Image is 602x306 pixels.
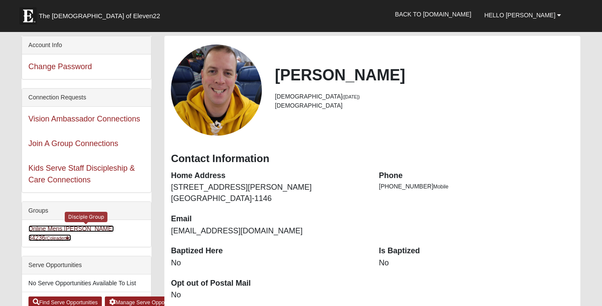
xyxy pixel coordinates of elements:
[39,12,160,20] span: The [DEMOGRAPHIC_DATA] of Eleven22
[379,170,574,182] dt: Phone
[22,202,151,220] div: Groups
[22,256,151,274] div: Serve Opportunities
[484,12,555,19] span: Hello [PERSON_NAME]
[343,94,360,99] small: ([DATE])
[379,182,574,191] li: [PHONE_NUMBER]
[171,214,366,225] dt: Email
[22,36,151,54] div: Account Info
[171,258,366,269] dd: No
[28,139,118,148] a: Join A Group Connections
[171,245,366,257] dt: Baptized Here
[15,3,188,25] a: The [DEMOGRAPHIC_DATA] of Eleven22
[275,92,574,101] li: [DEMOGRAPHIC_DATA]
[379,245,574,257] dt: Is Baptized
[28,164,135,184] a: Kids Serve Staff Discipleship & Care Connections
[433,184,448,190] span: Mobile
[22,89,151,107] div: Connection Requests
[171,182,366,204] dd: [STREET_ADDRESS][PERSON_NAME] [GEOGRAPHIC_DATA]-1146
[171,153,574,165] h3: Contact Information
[171,170,366,182] dt: Home Address
[171,290,366,301] dd: No
[28,115,140,123] a: Vision Ambassador Connections
[379,258,574,269] dd: No
[171,45,262,136] a: View Fullsize Photo
[478,4,567,26] a: Hello [PERSON_NAME]
[171,226,366,237] dd: [EMAIL_ADDRESS][DOMAIN_NAME]
[28,225,114,241] a: Online Mens [PERSON_NAME] 34236(Coleader)
[171,278,366,289] dt: Opt out of Postal Mail
[22,274,151,292] li: No Serve Opportunities Available To List
[19,7,37,25] img: Eleven22 logo
[275,66,574,84] h2: [PERSON_NAME]
[275,101,574,110] li: [DEMOGRAPHIC_DATA]
[388,3,478,25] a: Back to [DOMAIN_NAME]
[45,236,72,241] small: (Coleader )
[28,62,92,71] a: Change Password
[65,212,107,222] div: Disciple Group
